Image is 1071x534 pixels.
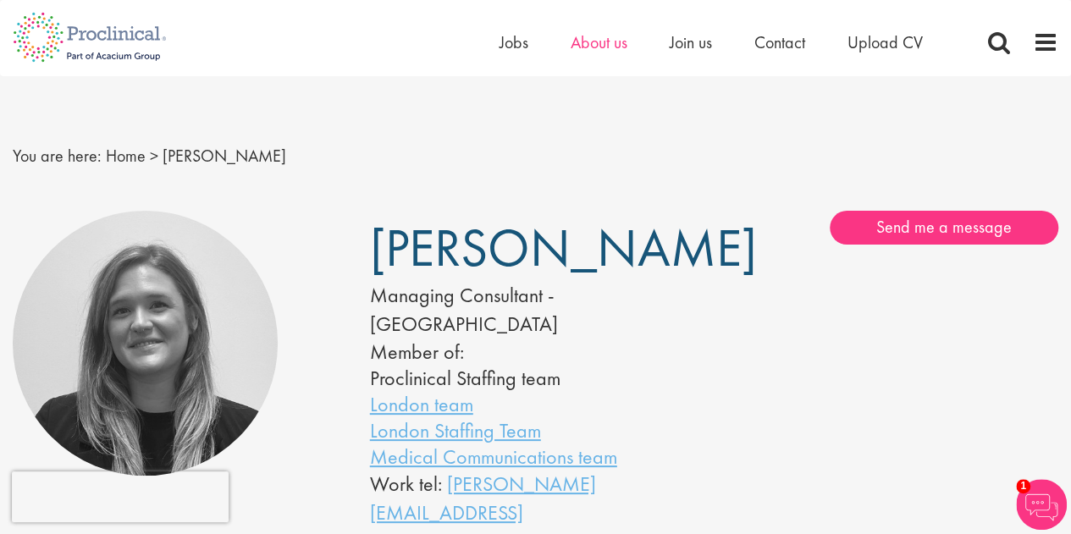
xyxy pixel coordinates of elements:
[13,211,278,476] img: Kate Dorsey
[370,365,664,391] li: Proclinical Staffing team
[370,214,757,282] span: [PERSON_NAME]
[830,211,1058,245] a: Send me a message
[106,145,146,167] a: breadcrumb link
[370,443,617,470] a: Medical Communications team
[754,31,805,53] a: Contact
[670,31,712,53] a: Join us
[370,391,473,417] a: London team
[163,145,286,167] span: [PERSON_NAME]
[370,471,442,497] span: Work tel:
[571,31,627,53] a: About us
[1016,479,1030,493] span: 1
[500,31,528,53] a: Jobs
[150,145,158,167] span: >
[370,417,541,443] a: London Staffing Team
[370,281,664,339] div: Managing Consultant - [GEOGRAPHIC_DATA]
[12,471,229,522] iframe: reCAPTCHA
[13,145,102,167] span: You are here:
[370,339,464,365] label: Member of:
[847,31,923,53] a: Upload CV
[1016,479,1067,530] img: Chatbot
